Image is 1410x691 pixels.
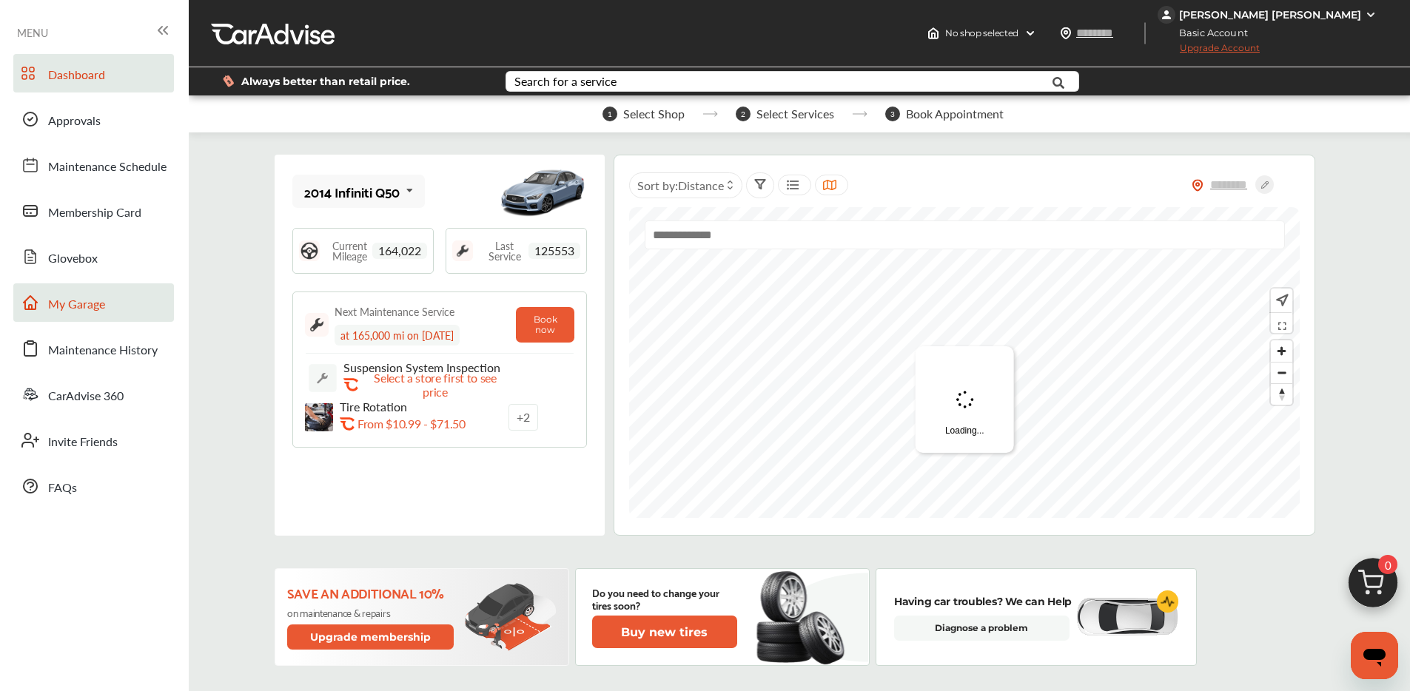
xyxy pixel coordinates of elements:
[894,616,1070,641] a: Diagnose a problem
[305,353,574,354] img: border-line.da1032d4.svg
[48,112,101,131] span: Approvals
[48,295,105,314] span: My Garage
[1144,22,1146,44] img: header-divider.bc55588e.svg
[357,417,466,431] p: From $10.99 - $71.50
[514,75,617,87] div: Search for a service
[1157,590,1179,613] img: cardiogram-logo.18e20815.svg
[287,584,457,601] p: Save an additional 10%
[305,403,333,431] img: tire-rotation-thumb.jpg
[48,203,141,223] span: Membership Card
[1378,555,1397,574] span: 0
[629,207,1300,518] canvas: Map
[1271,362,1292,383] button: Zoom out
[48,66,105,85] span: Dashboard
[1158,6,1175,24] img: jVpblrzwTbfkPYzPPzSLxeg0AAAAASUVORK5CYII=
[592,586,737,611] p: Do you need to change your tires soon?
[241,76,410,87] span: Always better than retail price.
[287,607,457,618] p: on maintenance & repairs
[335,325,460,345] div: at 165,000 mi on [DATE]
[13,421,174,459] a: Invite Friends
[1192,179,1203,192] img: location_vector_orange.38f05af8.svg
[13,283,174,322] a: My Garage
[465,583,557,652] img: update-membership.81812027.svg
[508,404,538,431] div: + 2
[299,240,320,261] img: steering_logo
[852,111,867,117] img: stepper-arrow.e24c07c6.svg
[1060,27,1072,39] img: location_vector.a44bc228.svg
[623,107,685,121] span: Select Shop
[13,100,174,138] a: Approvals
[885,107,900,121] span: 3
[1271,384,1292,405] span: Reset bearing to north
[894,593,1072,610] p: Having car troubles? We can Help
[48,341,158,360] span: Maintenance History
[1158,42,1260,61] span: Upgrade Account
[17,27,48,38] span: MENU
[327,240,372,261] span: Current Mileage
[13,375,174,414] a: CarAdvise 360
[1271,383,1292,405] button: Reset bearing to north
[305,313,329,337] img: maintenance_logo
[480,240,528,261] span: Last Service
[13,146,174,184] a: Maintenance Schedule
[48,249,98,269] span: Glovebox
[361,371,509,399] p: Select a store first to see price
[736,107,751,121] span: 2
[927,27,939,39] img: header-home-logo.8d720a4f.svg
[13,467,174,505] a: FAQs
[516,307,574,343] button: Book now
[1365,9,1377,21] img: WGsFRI8htEPBVLJbROoPRyZpYNWhNONpIPPETTm6eUC0GeLEiAAAAAElFTkSuQmCC
[1075,597,1178,637] img: diagnose-vehicle.c84bcb0a.svg
[13,192,174,230] a: Membership Card
[602,107,617,121] span: 1
[498,158,587,225] img: mobile_8989_st0640_046.jpg
[592,616,737,648] button: Buy new tires
[906,107,1004,121] span: Book Appointment
[592,616,740,648] a: Buy new tires
[335,304,454,319] div: Next Maintenance Service
[756,107,834,121] span: Select Services
[528,243,580,259] span: 125553
[1179,8,1361,21] div: [PERSON_NAME] [PERSON_NAME]
[304,184,400,199] div: 2014 Infiniti Q50
[340,400,503,414] p: Tire Rotation
[48,158,167,177] span: Maintenance Schedule
[945,27,1018,39] span: No shop selected
[1271,340,1292,362] button: Zoom in
[48,387,124,406] span: CarAdvise 360
[1273,292,1289,309] img: recenter.ce011a49.svg
[702,111,718,117] img: stepper-arrow.e24c07c6.svg
[678,177,724,194] span: Distance
[1351,632,1398,679] iframe: Button to launch messaging window
[1271,363,1292,383] span: Zoom out
[343,360,506,374] p: Suspension System Inspection
[309,364,337,392] img: default_wrench_icon.d1a43860.svg
[13,54,174,92] a: Dashboard
[1159,25,1259,41] span: Basic Account
[13,329,174,368] a: Maintenance History
[48,433,118,452] span: Invite Friends
[372,243,427,259] span: 164,022
[916,346,1014,453] div: Loading...
[452,240,473,261] img: maintenance_logo
[13,237,174,276] a: Glovebox
[1337,551,1409,622] img: cart_icon.3d0951e8.svg
[1024,27,1036,39] img: header-down-arrow.9dd2ce7d.svg
[48,479,77,498] span: FAQs
[223,75,234,87] img: dollor_label_vector.a70140d1.svg
[755,564,853,670] img: new-tire.a0c7fe23.svg
[637,177,724,194] span: Sort by :
[287,624,454,650] button: Upgrade membership
[508,404,538,431] a: +2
